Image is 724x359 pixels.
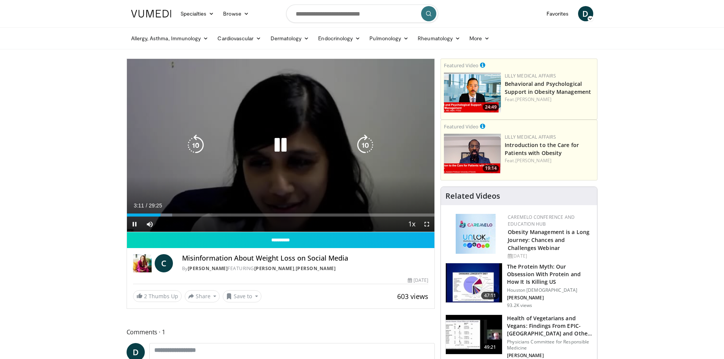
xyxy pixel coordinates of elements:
img: 606f2b51-b844-428b-aa21-8c0c72d5a896.150x105_q85_crop-smart_upscale.jpg [446,315,502,354]
h4: Related Videos [445,191,500,201]
a: [PERSON_NAME] [515,157,551,164]
video-js: Video Player [127,59,435,232]
span: Comments 1 [127,327,435,337]
button: Pause [127,217,142,232]
a: 19:14 [444,134,501,174]
a: Dermatology [266,31,314,46]
a: Favorites [542,6,573,21]
h3: Health of Vegetarians and Vegans: Findings From EPIC-[GEOGRAPHIC_DATA] and Othe… [507,315,593,337]
a: Behavioral and Psychological Support in Obesity Management [505,80,591,95]
a: [PERSON_NAME] [296,265,336,272]
a: Browse [219,6,253,21]
div: Feat. [505,96,594,103]
a: D [578,6,593,21]
div: By FEATURING , [182,265,428,272]
h3: The Protein Myth: Our Obsession With Protein and How It Is Killing US [507,263,593,286]
img: 45df64a9-a6de-482c-8a90-ada250f7980c.png.150x105_q85_autocrop_double_scale_upscale_version-0.2.jpg [456,214,496,254]
input: Search topics, interventions [286,5,438,23]
span: 47:11 [481,292,499,299]
a: 2 Thumbs Up [133,290,182,302]
small: Featured Video [444,123,478,130]
p: [PERSON_NAME] [507,353,593,359]
a: C [155,254,173,272]
a: CaReMeLO Conference and Education Hub [508,214,575,227]
a: [PERSON_NAME] [515,96,551,103]
img: Dr. Carolynn Francavilla [133,254,152,272]
a: Cardiovascular [213,31,266,46]
p: Physicians Committee for Responsible Medicine [507,339,593,351]
a: Allergy, Asthma, Immunology [127,31,213,46]
div: Feat. [505,157,594,164]
button: Fullscreen [419,217,434,232]
span: 2 [144,293,147,300]
div: [DATE] [508,253,591,259]
a: Endocrinology [314,31,365,46]
button: Share [185,290,220,302]
span: 19:14 [483,165,499,172]
span: 29:25 [149,202,162,209]
span: 603 views [397,292,428,301]
a: More [465,31,494,46]
h4: Misinformation About Weight Loss on Social Media [182,254,428,263]
a: Lilly Medical Affairs [505,73,556,79]
a: [PERSON_NAME] [254,265,295,272]
img: ba3304f6-7838-4e41-9c0f-2e31ebde6754.png.150x105_q85_crop-smart_upscale.png [444,73,501,112]
button: Mute [142,217,157,232]
span: 49:21 [481,343,499,351]
a: [PERSON_NAME] [188,265,228,272]
img: VuMedi Logo [131,10,171,17]
a: Obesity Management is a Long Journey: Chances and Challenges Webinar [508,228,589,251]
button: Save to [223,290,261,302]
small: Featured Video [444,62,478,69]
a: Specialties [176,6,219,21]
p: 93.2K views [507,302,532,308]
img: b7b8b05e-5021-418b-a89a-60a270e7cf82.150x105_q85_crop-smart_upscale.jpg [446,263,502,303]
a: Rheumatology [413,31,465,46]
a: Pulmonology [365,31,413,46]
button: Playback Rate [404,217,419,232]
a: 47:11 The Protein Myth: Our Obsession With Protein and How It Is Killing US Houston [DEMOGRAPHIC_... [445,263,593,308]
a: Introduction to the Care for Patients with Obesity [505,141,579,157]
div: [DATE] [408,277,428,284]
span: / [146,202,147,209]
p: [PERSON_NAME] [507,295,593,301]
div: Progress Bar [127,214,435,217]
a: 24:49 [444,73,501,112]
img: acc2e291-ced4-4dd5-b17b-d06994da28f3.png.150x105_q85_crop-smart_upscale.png [444,134,501,174]
a: Lilly Medical Affairs [505,134,556,140]
p: Houston [DEMOGRAPHIC_DATA] [507,287,593,293]
span: 24:49 [483,104,499,111]
span: 3:11 [134,202,144,209]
